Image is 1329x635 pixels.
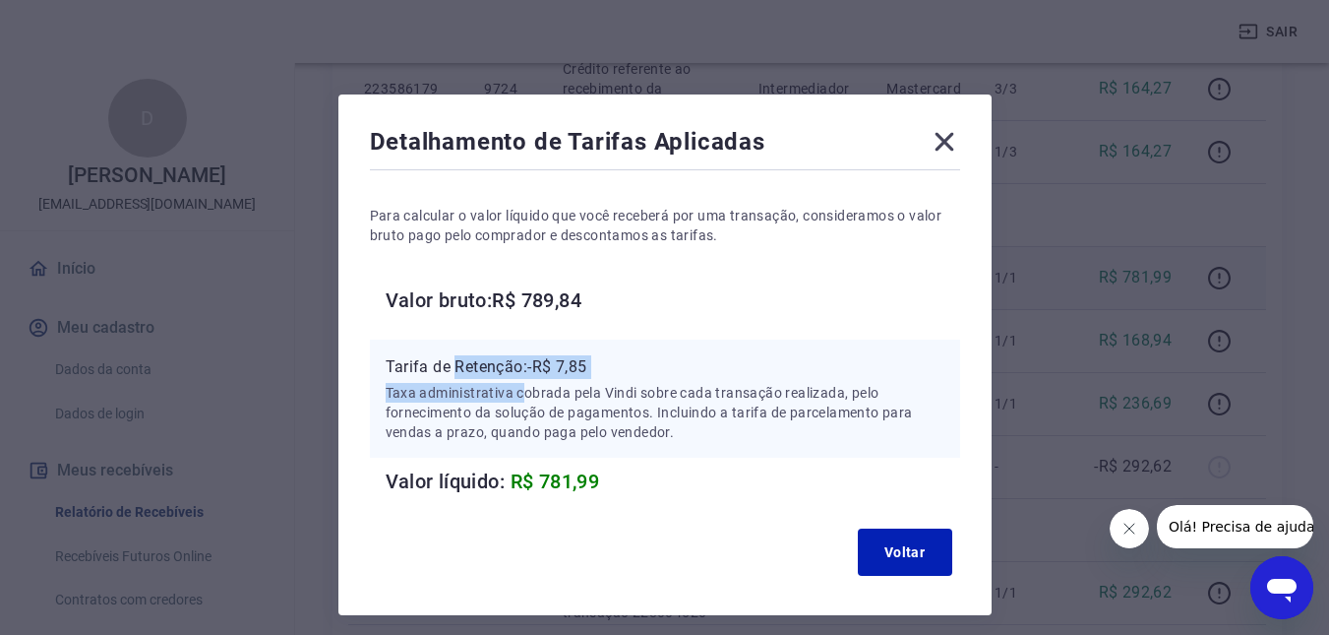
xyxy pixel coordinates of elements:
[370,206,960,245] p: Para calcular o valor líquido que você receberá por uma transação, consideramos o valor bruto pag...
[386,285,960,316] h6: Valor bruto: R$ 789,84
[1110,509,1149,548] iframe: Fechar mensagem
[386,355,944,379] p: Tarifa de Retenção: -R$ 7,85
[12,14,165,30] span: Olá! Precisa de ajuda?
[1250,556,1313,619] iframe: Botão para abrir a janela de mensagens
[386,383,944,442] p: Taxa administrativa cobrada pela Vindi sobre cada transação realizada, pelo fornecimento da soluç...
[511,470,600,493] span: R$ 781,99
[1157,505,1313,548] iframe: Mensagem da empresa
[858,529,952,576] button: Voltar
[386,466,960,497] h6: Valor líquido:
[370,126,960,165] div: Detalhamento de Tarifas Aplicadas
